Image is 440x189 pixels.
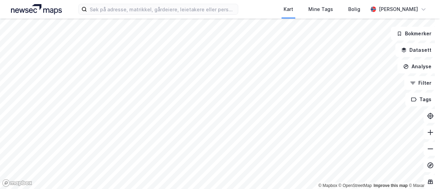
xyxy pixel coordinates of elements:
a: OpenStreetMap [339,183,372,188]
input: Søk på adresse, matrikkel, gårdeiere, leietakere eller personer [87,4,238,14]
button: Datasett [395,43,437,57]
a: Improve this map [374,183,408,188]
button: Bokmerker [391,27,437,40]
div: [PERSON_NAME] [379,5,418,13]
button: Analyse [397,60,437,73]
a: Mapbox [318,183,337,188]
div: Bolig [348,5,360,13]
button: Filter [404,76,437,90]
iframe: Chat Widget [406,156,440,189]
div: Mine Tags [308,5,333,13]
img: logo.a4113a55bc3d86da70a041830d287a7e.svg [11,4,62,14]
div: Kart [284,5,293,13]
a: Mapbox homepage [2,179,32,187]
button: Tags [405,93,437,106]
div: Kontrollprogram for chat [406,156,440,189]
